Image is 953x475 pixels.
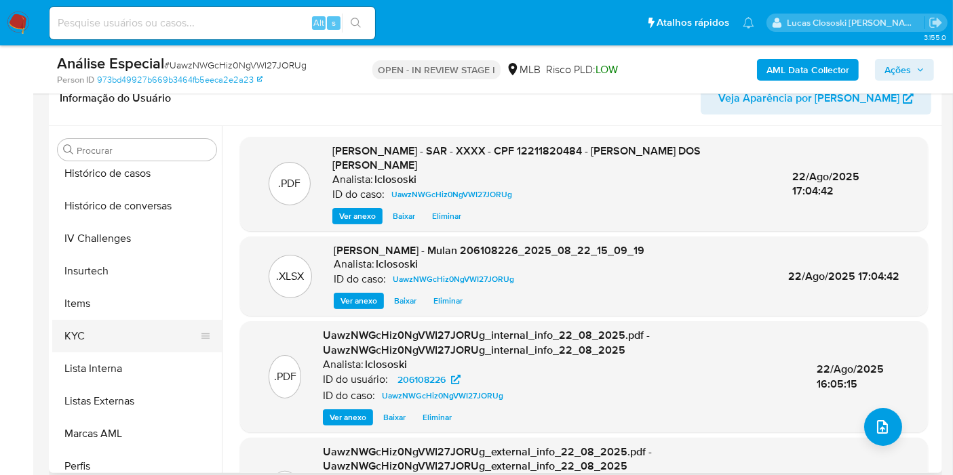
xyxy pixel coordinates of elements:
span: [PERSON_NAME] - SAR - XXXX - CPF 12211820484 - [PERSON_NAME] DOS [PERSON_NAME] [332,143,701,173]
button: Listas Externas [52,385,222,417]
button: Histórico de conversas [52,190,222,222]
button: Veja Aparência por [PERSON_NAME] [701,82,931,115]
span: Ver anexo [339,209,376,223]
span: Ver anexo [330,411,366,424]
p: .PDF [278,176,300,191]
a: Notificações [743,17,754,28]
span: Risco PLD: [546,62,618,77]
button: Eliminar [425,208,468,224]
p: Analista: [334,257,374,271]
span: Veja Aparência por [PERSON_NAME] [718,82,899,115]
p: .XLSX [277,269,305,284]
p: ID do caso: [332,188,385,201]
button: Baixar [387,293,423,309]
button: search-icon [342,14,370,33]
span: Ações [884,59,911,81]
button: Marcas AML [52,417,222,450]
button: Lista Interna [52,352,222,385]
b: Análise Especial [57,52,164,74]
span: 22/Ago/2025 17:04:42 [788,268,899,284]
span: 206108226 [397,371,446,388]
span: Ver anexo [341,294,377,308]
a: 206108226 [389,371,469,388]
a: UawzNWGcHiz0NgVWI27JORUg [376,388,509,404]
span: LOW [596,62,618,77]
span: s [332,16,336,29]
p: OPEN - IN REVIEW STAGE I [372,60,501,79]
span: 22/Ago/2025 16:05:15 [817,361,884,392]
button: IV Challenges [52,222,222,255]
a: 973bd49927b669b3464fb5eeca2e2a23 [97,74,262,86]
button: upload-file [864,408,902,446]
span: UawzNWGcHiz0NgVWI27JORUg [391,186,513,203]
span: 3.155.0 [924,32,946,43]
p: .PDF [274,369,296,384]
span: UawzNWGcHiz0NgVWI27JORUg_external_info_22_08_2025.pdf - UawzNWGcHiz0NgVWI27JORUg_external_info_22... [323,444,652,474]
button: Insurtech [52,255,222,287]
button: Baixar [386,208,422,224]
input: Procurar [77,144,211,157]
p: ID do caso: [334,272,386,286]
button: Ver anexo [334,293,384,309]
p: Analista: [332,173,373,186]
button: Procurar [63,144,74,155]
span: # UawzNWGcHiz0NgVWI27JORUg [164,58,307,72]
input: Pesquise usuários ou casos... [50,14,375,32]
button: Items [52,287,222,320]
button: Eliminar [416,409,459,426]
div: MLB [506,62,541,77]
span: UawzNWGcHiz0NgVWI27JORUg [382,388,503,404]
h6: lclososki [374,173,416,186]
button: KYC [52,320,211,352]
span: Baixar [393,209,415,223]
a: UawzNWGcHiz0NgVWI27JORUg [386,186,518,203]
span: UawzNWGcHiz0NgVWI27JORUg [393,271,514,287]
p: ID do usuário: [323,373,388,386]
b: Person ID [57,74,94,86]
button: Baixar [376,409,412,426]
button: Ações [875,59,934,81]
span: Atalhos rápidos [657,16,729,30]
p: Analista: [323,358,364,371]
a: Sair [929,16,943,30]
button: Histórico de casos [52,157,222,190]
span: UawzNWGcHiz0NgVWI27JORUg_internal_info_22_08_2025.pdf - UawzNWGcHiz0NgVWI27JORUg_internal_info_22... [323,327,650,358]
p: ID do caso: [323,389,375,402]
h1: Informação do Usuário [60,91,171,105]
span: Alt [313,16,324,29]
span: 22/Ago/2025 17:04:42 [792,169,859,199]
span: Baixar [383,411,406,424]
h6: lclososki [365,358,407,371]
button: Ver anexo [323,409,373,426]
p: lucas.clososki@mercadolivre.com [787,16,925,29]
button: Eliminar [427,293,469,309]
span: Baixar [394,294,416,308]
h6: lclososki [376,257,418,271]
button: AML Data Collector [757,59,859,81]
a: UawzNWGcHiz0NgVWI27JORUg [387,271,520,287]
span: [PERSON_NAME] - Mulan 206108226_2025_08_22_15_09_19 [334,243,644,258]
span: Eliminar [432,209,461,223]
span: Eliminar [423,411,452,424]
b: AML Data Collector [766,59,849,81]
span: Eliminar [433,294,463,308]
button: Ver anexo [332,208,383,224]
